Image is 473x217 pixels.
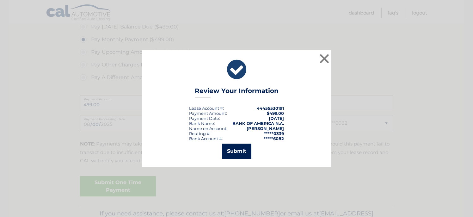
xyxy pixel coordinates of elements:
div: : [189,116,220,121]
span: Payment Date [189,116,219,121]
button: Submit [222,144,251,159]
span: [DATE] [269,116,284,121]
div: Lease Account #: [189,106,224,111]
div: Routing #: [189,131,211,136]
button: × [318,52,331,65]
strong: [PERSON_NAME] [247,126,284,131]
div: Bank Name: [189,121,215,126]
div: Payment Amount: [189,111,227,116]
div: Bank Account #: [189,136,223,141]
h3: Review Your Information [195,87,279,98]
strong: 44455530191 [257,106,284,111]
strong: BANK OF AMERICA N.A. [232,121,284,126]
span: $499.00 [267,111,284,116]
div: Name on Account: [189,126,227,131]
